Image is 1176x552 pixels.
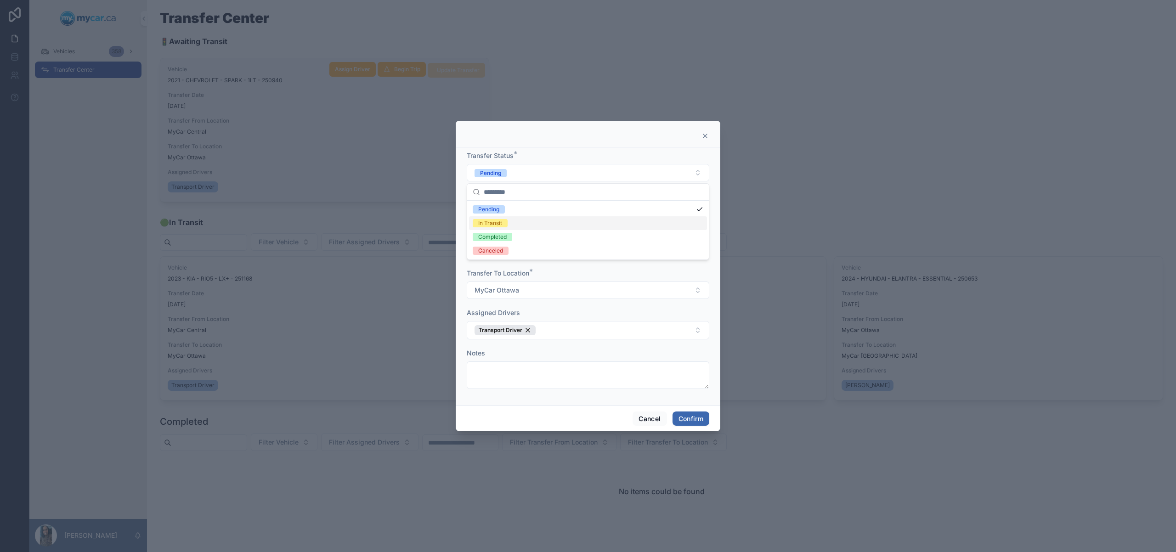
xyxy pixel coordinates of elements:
[478,205,499,214] div: Pending
[673,411,709,426] button: Confirm
[475,286,519,295] span: MyCar Ottawa
[467,309,520,316] span: Assigned Drivers
[478,247,503,255] div: Canceled
[467,321,709,339] button: Select Button
[479,327,522,334] span: Transport Driver
[467,152,514,159] span: Transfer Status
[467,282,709,299] button: Select Button
[478,219,502,227] div: In Transit
[480,169,501,177] div: Pending
[467,269,529,277] span: Transfer To Location
[633,411,667,426] button: Cancel
[467,164,709,181] button: Select Button
[478,233,507,241] div: Completed
[475,325,536,335] button: Unselect 88
[467,349,485,357] span: Notes
[467,201,709,259] div: Suggestions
